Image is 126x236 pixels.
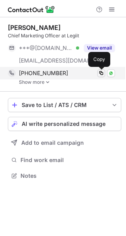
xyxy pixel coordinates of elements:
button: save-profile-one-click [8,98,121,112]
button: AI write personalized message [8,117,121,131]
div: Save to List / ATS / CRM [22,102,107,108]
img: Whatsapp [109,71,113,76]
button: Add to email campaign [8,136,121,150]
div: Chief Marketing Officer at Legiit [8,32,121,39]
span: [EMAIL_ADDRESS][DOMAIN_NAME] [19,57,101,64]
span: Find work email [20,157,118,164]
a: Show more [19,79,121,85]
span: [PHONE_NUMBER] [19,70,68,77]
span: ***@[DOMAIN_NAME] [19,44,73,52]
button: Reveal Button [84,44,115,52]
span: Add to email campaign [21,140,84,146]
span: Notes [20,172,118,179]
img: - [45,79,50,85]
div: [PERSON_NAME] [8,24,61,31]
img: ContactOut v5.3.10 [8,5,55,14]
span: AI write personalized message [22,121,106,127]
button: Notes [8,170,121,181]
button: Find work email [8,155,121,166]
